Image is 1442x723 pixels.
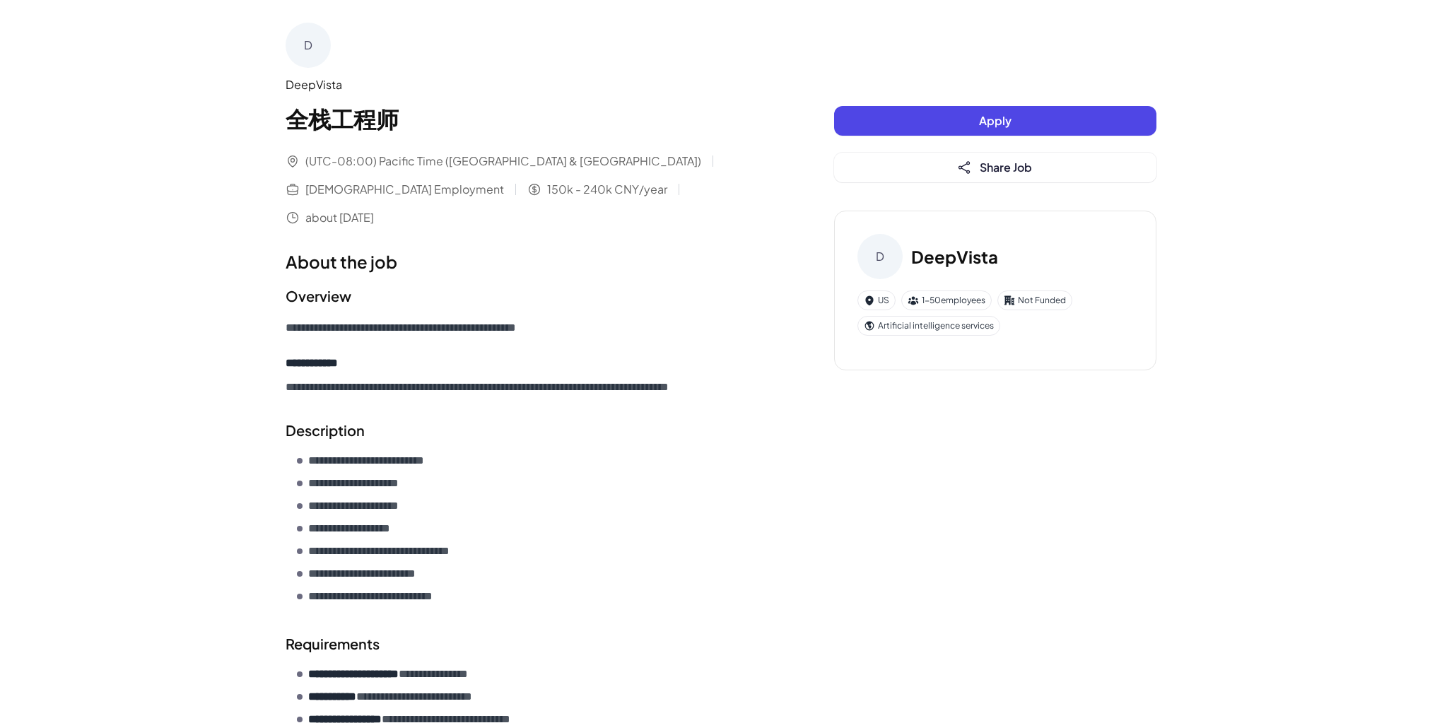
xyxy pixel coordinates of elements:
[834,106,1156,136] button: Apply
[980,160,1032,175] span: Share Job
[305,153,701,170] span: (UTC-08:00) Pacific Time ([GEOGRAPHIC_DATA] & [GEOGRAPHIC_DATA])
[286,23,331,68] div: D
[547,181,667,198] span: 150k - 240k CNY/year
[286,249,778,274] h1: About the job
[857,316,1000,336] div: Artificial intelligence services
[834,153,1156,182] button: Share Job
[911,244,998,269] h3: DeepVista
[857,234,903,279] div: D
[305,181,504,198] span: [DEMOGRAPHIC_DATA] Employment
[286,420,778,441] h2: Description
[997,290,1072,310] div: Not Funded
[286,102,778,136] h1: 全栈工程师
[286,76,778,93] div: DeepVista
[857,290,896,310] div: US
[901,290,992,310] div: 1-50 employees
[305,209,374,226] span: about [DATE]
[286,286,778,307] h2: Overview
[979,113,1012,128] span: Apply
[286,633,778,654] h2: Requirements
